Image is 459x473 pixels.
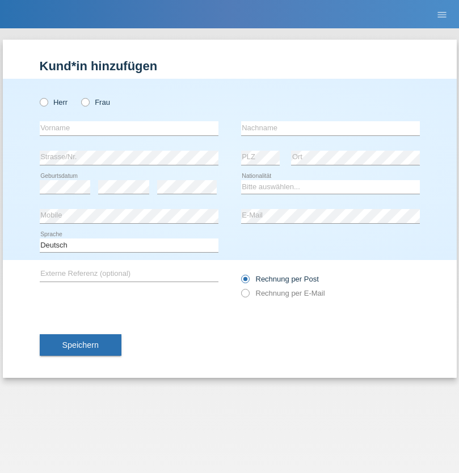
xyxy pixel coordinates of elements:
button: Speichern [40,334,121,356]
input: Rechnung per E-Mail [241,289,249,303]
label: Frau [81,98,110,106]
i: menu [436,9,448,20]
input: Rechnung per Post [241,275,249,289]
input: Herr [40,98,47,105]
a: menu [431,11,453,18]
span: Speichern [62,340,99,350]
input: Frau [81,98,89,105]
h1: Kund*in hinzufügen [40,59,420,73]
label: Rechnung per E-Mail [241,289,325,297]
label: Rechnung per Post [241,275,319,283]
label: Herr [40,98,68,106]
